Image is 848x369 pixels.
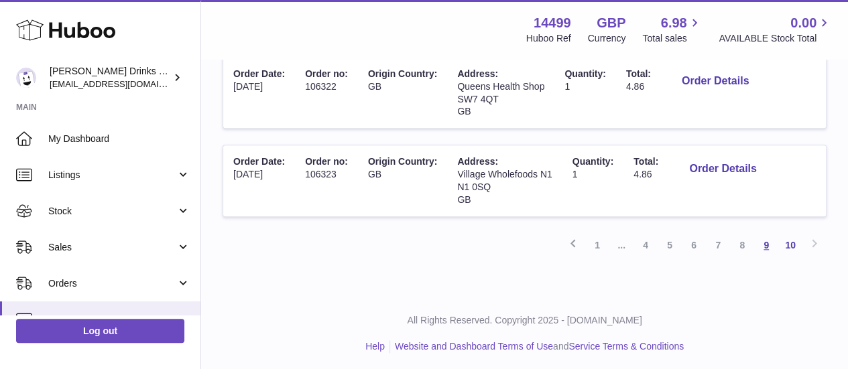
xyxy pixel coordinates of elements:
span: Total: [626,68,651,79]
a: 6 [682,233,706,257]
span: Queens Health Shop [457,81,544,92]
span: Order no: [305,156,348,167]
span: Sales [48,241,176,254]
a: Help [365,341,385,352]
span: Total sales [642,32,702,45]
span: ... [609,233,633,257]
span: Orders [48,277,176,290]
a: 8 [730,233,754,257]
span: Order Date: [233,156,285,167]
p: All Rights Reserved. Copyright 2025 - [DOMAIN_NAME] [212,314,837,327]
span: Origin Country: [368,156,437,167]
span: Quantity: [572,156,613,167]
td: [DATE] [223,145,295,216]
span: Village Wholefoods N1 [457,169,552,179]
strong: GBP [597,14,625,32]
strong: 14499 [534,14,571,32]
a: Log out [16,319,184,343]
span: Listings [48,169,176,181]
span: GB [457,194,471,205]
a: 9 [754,233,778,257]
span: 6.98 [661,14,687,32]
span: AVAILABLE Stock Total [719,32,832,45]
a: 4 [633,233,658,257]
span: My Dashboard [48,133,190,145]
span: SW7 4QT [457,94,498,104]
td: 1 [562,145,623,216]
span: 0.00 [790,14,816,32]
td: 1 [554,58,615,129]
img: internalAdmin-14499@internal.huboo.com [16,68,36,88]
button: Order Details [678,155,767,183]
span: 4.86 [626,81,644,92]
button: Order Details [671,68,760,95]
a: 10 [778,233,802,257]
span: 4.86 [633,169,652,179]
span: Usage [48,313,190,326]
span: Address: [457,156,498,167]
span: Order no: [305,68,348,79]
a: 5 [658,233,682,257]
div: Currency [588,32,626,45]
span: [EMAIL_ADDRESS][DOMAIN_NAME] [50,78,197,89]
div: Huboo Ref [526,32,571,45]
span: N1 0SQ [457,181,491,192]
a: Website and Dashboard Terms of Use [395,341,553,352]
td: GB [358,58,447,129]
a: 6.98 Total sales [642,14,702,45]
span: Address: [457,68,498,79]
a: Service Terms & Conditions [568,341,684,352]
span: Origin Country: [368,68,437,79]
li: and [390,340,684,353]
a: 1 [585,233,609,257]
div: [PERSON_NAME] Drinks LTD (t/a Zooz) [50,65,170,90]
td: 106323 [295,145,358,216]
span: Quantity: [564,68,605,79]
a: 0.00 AVAILABLE Stock Total [719,14,832,45]
span: Order Date: [233,68,285,79]
td: GB [358,145,447,216]
span: Stock [48,205,176,218]
td: [DATE] [223,58,295,129]
span: Total: [633,156,658,167]
td: 106322 [295,58,358,129]
a: 7 [706,233,730,257]
span: GB [457,106,471,117]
